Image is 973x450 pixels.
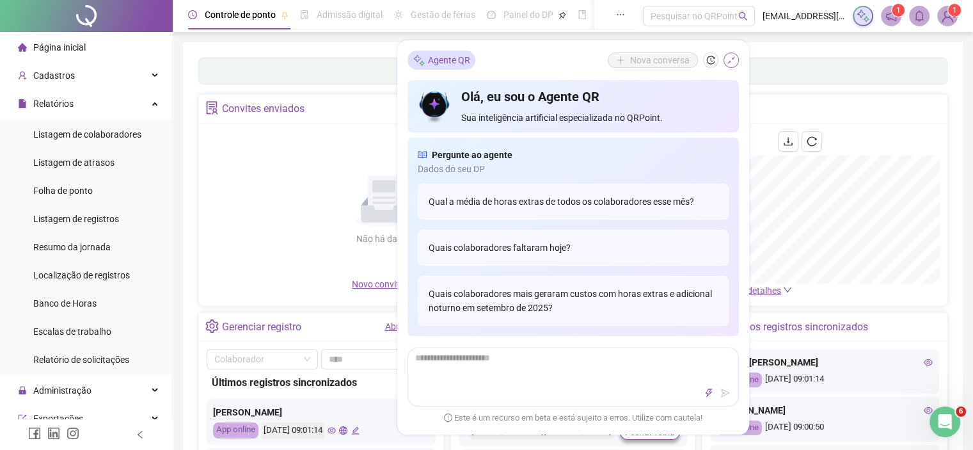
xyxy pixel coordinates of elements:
div: Quais colaboradores mais geraram custos com horas extras e adicional noturno em setembro de 2025? [418,276,729,326]
span: Este é um recurso em beta e está sujeito a erros. Utilize com cautela! [444,412,702,424]
sup: 1 [892,4,905,17]
iframe: Intercom live chat [929,406,960,437]
span: Listagem de atrasos [33,157,115,168]
span: [EMAIL_ADDRESS][DOMAIN_NAME] [763,9,845,23]
span: 1 [953,6,957,15]
div: [DATE] 09:01:14 [262,422,324,438]
div: Agente QR [407,51,475,70]
span: export [18,414,27,423]
button: thunderbolt [701,385,716,401]
span: book [578,10,587,19]
span: down [783,285,792,294]
div: Não há dados [325,232,443,246]
div: Quais colaboradores faltaram hoje? [418,230,729,266]
div: ELOIZA [PERSON_NAME] [716,355,933,369]
span: notification [885,10,897,22]
sup: Atualize o seu contato no menu Meus Dados [948,4,961,17]
a: Abrir registro [385,321,437,332]
span: Pergunte ao agente [432,148,512,162]
img: icon [418,88,452,125]
span: reload [807,136,817,147]
div: Gerenciar registro [222,316,301,338]
span: lock [18,386,27,395]
span: Escalas de trabalho [33,326,111,337]
span: Gestão de férias [411,10,475,20]
span: 1 [896,6,901,15]
span: Novo convite [352,279,416,289]
span: 6 [956,406,966,417]
span: dashboard [487,10,496,19]
span: Localização de registros [33,270,130,280]
div: [PERSON_NAME] [213,405,429,419]
span: instagram [67,427,79,440]
span: search [738,12,748,21]
span: Resumo da jornada [33,242,111,252]
span: Cadastros [33,70,75,81]
span: Listagem de registros [33,214,119,224]
span: clock-circle [188,10,197,19]
span: ellipsis [616,10,625,19]
span: sun [394,10,403,19]
span: file-done [300,10,309,19]
span: global [339,426,347,435]
span: eye [924,358,933,367]
span: Página inicial [33,42,86,52]
span: Controle de ponto [205,10,276,20]
div: Qual a média de horas extras de todos os colaboradores esse mês? [418,184,729,220]
span: shrink [727,56,736,65]
button: send [718,385,733,401]
span: read [418,148,427,162]
span: exclamation-circle [444,413,452,421]
span: edit [351,426,360,435]
span: thunderbolt [704,389,713,398]
span: Dados do seu DP [418,162,729,176]
div: [DATE] 09:01:14 [716,373,933,387]
span: Relatórios [33,99,74,109]
img: sparkle-icon.fc2bf0ac1784a2077858766a79e2daf3.svg [413,53,425,67]
span: left [136,430,145,439]
div: [DATE] 09:00:50 [716,421,933,435]
span: Banco de Horas [33,298,97,309]
span: download [783,136,793,147]
span: Exportações [33,414,83,424]
span: Painel do DP [503,10,553,20]
span: linkedin [47,427,60,440]
div: Últimos registros sincronizados [212,374,431,390]
span: user-add [18,71,27,80]
span: solution [205,101,219,115]
span: Admissão digital [317,10,383,20]
span: bell [914,10,925,22]
span: pushpin [558,12,566,19]
span: file [18,99,27,108]
div: Últimos registros sincronizados [726,316,868,338]
span: Relatório de solicitações [33,355,129,365]
span: setting [205,319,219,333]
span: pushpin [281,12,289,19]
a: Ver detalhes down [732,285,792,296]
button: Nova conversa [608,52,698,68]
span: Folha de ponto [33,186,93,196]
span: facebook [28,427,41,440]
span: Ver detalhes [732,285,781,296]
img: sparkle-icon.fc2bf0ac1784a2077858766a79e2daf3.svg [856,9,870,23]
span: Listagem de colaboradores [33,129,141,140]
span: home [18,43,27,52]
span: eye [924,406,933,415]
span: Administração [33,385,91,396]
span: history [706,56,715,65]
div: [PERSON_NAME] [716,403,933,417]
span: Sua inteligência artificial especializada no QRPoint. [461,111,728,125]
span: eye [328,426,336,435]
div: App online [213,422,258,438]
h4: Olá, eu sou o Agente QR [461,88,728,106]
img: 68552 [938,6,957,26]
div: Convites enviados [222,98,305,120]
